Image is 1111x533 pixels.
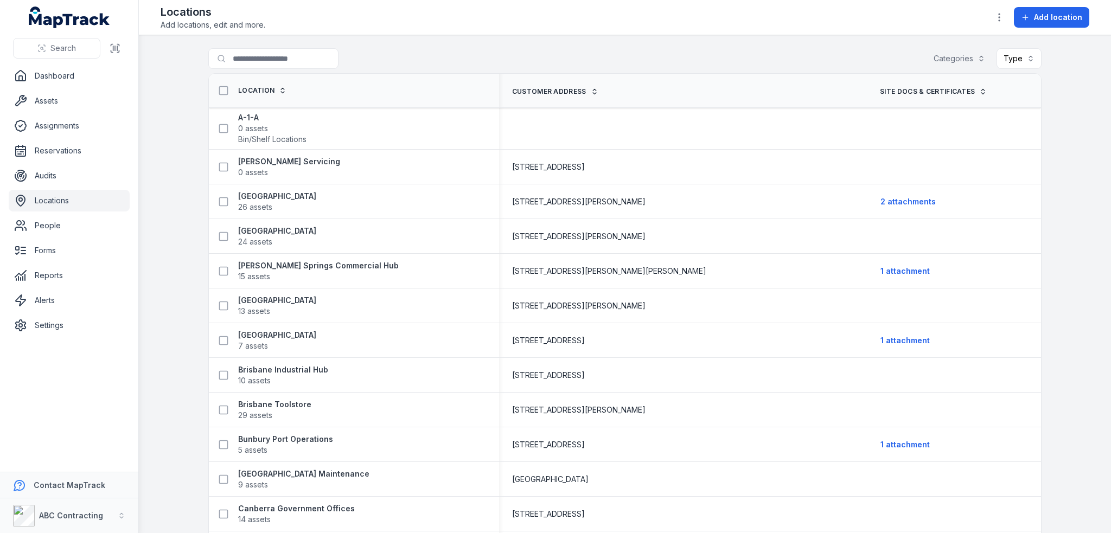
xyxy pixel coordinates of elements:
[512,87,586,96] span: Customer address
[512,439,585,450] span: [STREET_ADDRESS]
[9,314,130,336] a: Settings
[238,468,369,490] a: [GEOGRAPHIC_DATA] Maintenance9 assets
[238,364,328,375] strong: Brisbane Industrial Hub
[161,4,265,20] h2: Locations
[512,266,706,277] span: [STREET_ADDRESS][PERSON_NAME][PERSON_NAME]
[238,202,272,213] span: 26 assets
[9,65,130,87] a: Dashboard
[238,123,268,134] span: 0 assets
[880,191,936,212] button: 2 attachments
[238,434,333,445] strong: Bunbury Port Operations
[238,410,272,421] span: 29 assets
[880,261,930,281] button: 1 attachment
[238,341,268,351] span: 7 assets
[238,167,268,178] span: 0 assets
[9,290,130,311] a: Alerts
[238,514,271,525] span: 14 assets
[238,330,316,341] strong: [GEOGRAPHIC_DATA]
[13,38,100,59] button: Search
[9,215,130,236] a: People
[927,48,992,69] button: Categories
[238,134,307,145] span: Bin/Shelf Locations
[50,43,76,54] span: Search
[238,364,328,386] a: Brisbane Industrial Hub10 assets
[238,260,399,282] a: [PERSON_NAME] Springs Commercial Hub15 assets
[9,190,130,211] a: Locations
[512,162,585,172] span: [STREET_ADDRESS]
[238,156,340,178] a: [PERSON_NAME] Servicing0 assets
[238,306,270,317] span: 13 assets
[880,330,930,351] button: 1 attachment
[1014,7,1089,28] button: Add location
[238,503,355,514] strong: Canberra Government Offices
[238,226,316,236] strong: [GEOGRAPHIC_DATA]
[238,86,286,95] a: Location
[9,165,130,187] a: Audits
[880,87,987,96] a: Site Docs & Certificates
[238,445,267,455] span: 5 assets
[238,479,268,490] span: 9 assets
[29,7,110,28] a: MapTrack
[238,399,311,421] a: Brisbane Toolstore29 assets
[238,295,316,306] strong: [GEOGRAPHIC_DATA]
[9,265,130,286] a: Reports
[512,231,646,242] span: [STREET_ADDRESS][PERSON_NAME]
[238,191,316,202] strong: [GEOGRAPHIC_DATA]
[238,86,274,95] span: Location
[1034,12,1082,23] span: Add location
[512,509,585,519] span: [STREET_ADDRESS]
[512,404,646,415] span: [STREET_ADDRESS][PERSON_NAME]
[238,112,307,123] strong: A-1-A
[238,468,369,479] strong: [GEOGRAPHIC_DATA] Maintenance
[238,375,271,386] span: 10 assets
[9,115,130,137] a: Assignments
[512,335,585,346] span: [STREET_ADDRESS]
[9,140,130,162] a: Reservations
[512,370,585,381] span: [STREET_ADDRESS]
[512,196,646,207] span: [STREET_ADDRESS][PERSON_NAME]
[9,240,130,261] a: Forms
[512,300,646,311] span: [STREET_ADDRESS][PERSON_NAME]
[512,87,598,96] a: Customer address
[34,480,105,490] strong: Contact MapTrack
[238,236,272,247] span: 24 assets
[880,87,975,96] span: Site Docs & Certificates
[238,503,355,525] a: Canberra Government Offices14 assets
[238,434,333,455] a: Bunbury Port Operations5 assets
[238,226,316,247] a: [GEOGRAPHIC_DATA]24 assets
[9,90,130,112] a: Assets
[238,156,340,167] strong: [PERSON_NAME] Servicing
[238,191,316,213] a: [GEOGRAPHIC_DATA]26 assets
[161,20,265,30] span: Add locations, edit and more.
[238,330,316,351] a: [GEOGRAPHIC_DATA]7 assets
[238,112,307,145] a: A-1-A0 assetsBin/Shelf Locations
[997,48,1042,69] button: Type
[238,295,316,317] a: [GEOGRAPHIC_DATA]13 assets
[238,399,311,410] strong: Brisbane Toolstore
[512,474,589,485] span: [GEOGRAPHIC_DATA]
[238,260,399,271] strong: [PERSON_NAME] Springs Commercial Hub
[238,271,270,282] span: 15 assets
[39,511,103,520] strong: ABC Contracting
[880,434,930,455] button: 1 attachment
